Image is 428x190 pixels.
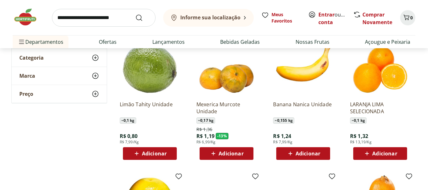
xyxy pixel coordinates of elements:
[120,36,180,96] img: Limão Tahity Unidade
[220,38,260,46] a: Bebidas Geladas
[18,34,25,49] button: Menu
[19,91,33,97] span: Preço
[400,10,415,25] button: Carrinho
[219,151,243,156] span: Adicionar
[152,38,185,46] a: Lançamentos
[196,133,214,140] span: R$ 1,19
[19,73,35,79] span: Marca
[120,117,136,124] span: ~ 0,1 kg
[18,34,63,49] span: Departamentos
[372,151,397,156] span: Adicionar
[296,151,320,156] span: Adicionar
[19,55,44,61] span: Categoria
[120,140,139,145] span: R$ 7,99/Kg
[135,14,150,22] button: Submit Search
[296,38,329,46] a: Nossas Frutas
[273,101,333,115] a: Banana Nanica Unidade
[273,117,294,124] span: ~ 0,155 kg
[273,133,291,140] span: R$ 1,24
[180,14,240,21] b: Informe sua localização
[318,11,335,18] a: Entrar
[410,15,413,21] span: 0
[52,9,156,27] input: search
[216,133,228,139] span: - 13 %
[261,11,301,24] a: Meus Favoritos
[350,133,368,140] span: R$ 1,32
[200,147,253,160] button: Adicionar
[196,126,212,133] span: R$ 1,36
[353,147,407,160] button: Adicionar
[362,11,392,26] a: Comprar Novamente
[318,11,347,26] span: ou
[12,49,107,67] button: Categoria
[120,133,138,140] span: R$ 0,80
[350,36,410,96] img: LARANJA LIMA SELECIONADA
[273,140,292,145] span: R$ 7,99/Kg
[350,117,367,124] span: ~ 0,1 kg
[163,9,254,27] button: Informe sua localização
[13,8,44,27] img: Hortifruti
[276,147,330,160] button: Adicionar
[318,11,353,26] a: Criar conta
[350,140,372,145] span: R$ 13,19/Kg
[350,101,410,115] a: LARANJA LIMA SELECIONADA
[142,151,167,156] span: Adicionar
[271,11,301,24] span: Meus Favoritos
[196,36,257,96] img: Mexerica Murcote Unidade
[365,38,410,46] a: Açougue e Peixaria
[120,101,180,115] a: Limão Tahity Unidade
[196,117,215,124] span: ~ 0,17 kg
[99,38,117,46] a: Ofertas
[196,140,216,145] span: R$ 6,99/Kg
[12,85,107,103] button: Preço
[123,147,177,160] button: Adicionar
[12,67,107,85] button: Marca
[196,101,257,115] a: Mexerica Murcote Unidade
[273,36,333,96] img: Banana Nanica Unidade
